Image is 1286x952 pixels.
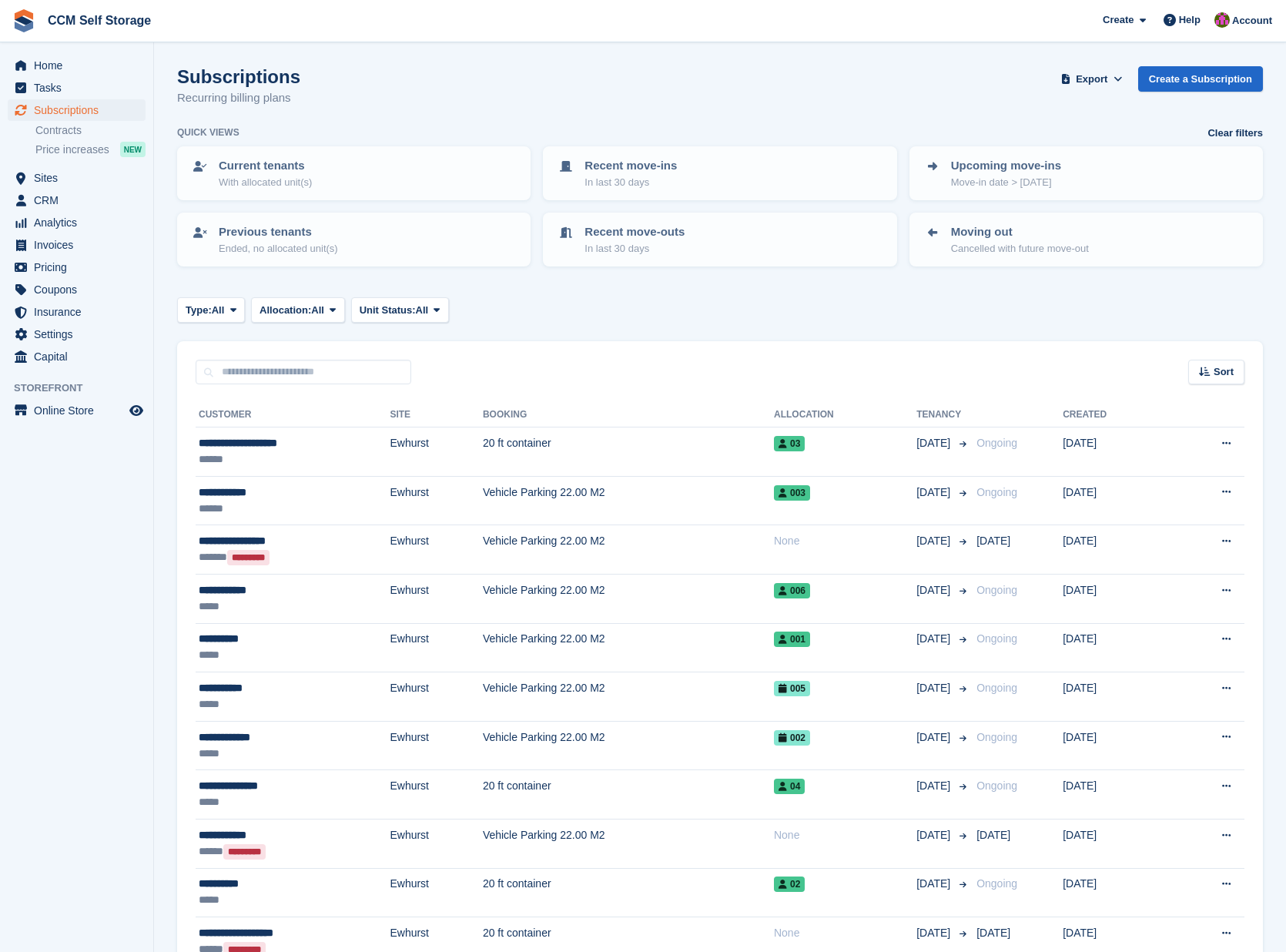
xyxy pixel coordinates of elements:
[35,123,146,138] a: Contracts
[774,730,810,746] span: 002
[8,167,146,189] a: menu
[42,8,157,33] a: CCM Self Storage
[483,427,774,477] td: 20 ft container
[774,681,810,696] span: 005
[483,476,774,525] td: Vehicle Parking 22.00 M2
[219,175,312,190] p: With allocated unit(s)
[1207,126,1263,141] a: Clear filters
[976,877,1017,890] span: Ongoing
[351,297,449,323] button: Unit Status: All
[916,827,953,843] span: [DATE]
[34,279,126,300] span: Coupons
[1063,868,1167,917] td: [DATE]
[34,55,126,76] span: Home
[1063,427,1167,477] td: [DATE]
[8,256,146,278] a: menu
[8,279,146,300] a: menu
[976,927,1010,939] span: [DATE]
[177,66,300,87] h1: Subscriptions
[916,778,953,794] span: [DATE]
[8,323,146,345] a: menu
[774,403,916,427] th: Allocation
[483,819,774,868] td: Vehicle Parking 22.00 M2
[179,214,529,265] a: Previous tenants Ended, no allocated unit(s)
[186,303,212,318] span: Type:
[774,925,916,941] div: None
[14,380,153,396] span: Storefront
[219,223,338,241] p: Previous tenants
[584,223,685,241] p: Recent move-outs
[8,400,146,421] a: menu
[120,142,146,157] div: NEW
[390,868,482,917] td: Ewhurst
[390,721,482,770] td: Ewhurst
[774,632,810,647] span: 001
[976,486,1017,498] span: Ongoing
[390,574,482,623] td: Ewhurst
[34,400,126,421] span: Online Store
[1063,574,1167,623] td: [DATE]
[390,525,482,575] td: Ewhurst
[1063,476,1167,525] td: [DATE]
[774,583,810,598] span: 006
[584,175,677,190] p: In last 30 days
[1063,672,1167,722] td: [DATE]
[916,631,953,647] span: [DATE]
[8,234,146,256] a: menu
[1214,364,1234,380] span: Sort
[1063,819,1167,868] td: [DATE]
[179,148,529,199] a: Current tenants With allocated unit(s)
[916,484,953,501] span: [DATE]
[1214,12,1230,28] img: Tracy St Clair
[34,99,126,121] span: Subscriptions
[911,214,1261,265] a: Moving out Cancelled with future move-out
[916,680,953,696] span: [DATE]
[774,485,810,501] span: 003
[8,55,146,76] a: menu
[34,189,126,211] span: CRM
[260,303,311,318] span: Allocation:
[360,303,416,318] span: Unit Status:
[774,877,805,892] span: 02
[390,819,482,868] td: Ewhurst
[951,241,1089,256] p: Cancelled with future move-out
[8,301,146,323] a: menu
[1076,72,1107,87] span: Export
[390,476,482,525] td: Ewhurst
[483,525,774,575] td: Vehicle Parking 22.00 M2
[1103,12,1134,28] span: Create
[1063,403,1167,427] th: Created
[916,729,953,746] span: [DATE]
[1063,770,1167,820] td: [DATE]
[1179,12,1201,28] span: Help
[8,99,146,121] a: menu
[177,89,300,107] p: Recurring billing plans
[584,157,677,175] p: Recent move-ins
[483,672,774,722] td: Vehicle Parking 22.00 M2
[774,827,916,843] div: None
[219,157,312,175] p: Current tenants
[483,721,774,770] td: Vehicle Parking 22.00 M2
[916,435,953,451] span: [DATE]
[35,142,109,157] span: Price increases
[951,157,1061,175] p: Upcoming move-ins
[251,297,345,323] button: Allocation: All
[774,779,805,794] span: 04
[976,682,1017,694] span: Ongoing
[34,212,126,233] span: Analytics
[976,829,1010,841] span: [DATE]
[916,925,953,941] span: [DATE]
[34,256,126,278] span: Pricing
[34,301,126,323] span: Insurance
[951,175,1061,190] p: Move-in date > [DATE]
[219,241,338,256] p: Ended, no allocated unit(s)
[311,303,324,318] span: All
[390,623,482,672] td: Ewhurst
[916,582,953,598] span: [DATE]
[1058,66,1126,92] button: Export
[774,436,805,451] span: 03
[584,241,685,256] p: In last 30 days
[177,297,245,323] button: Type: All
[1232,13,1272,28] span: Account
[976,731,1017,743] span: Ongoing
